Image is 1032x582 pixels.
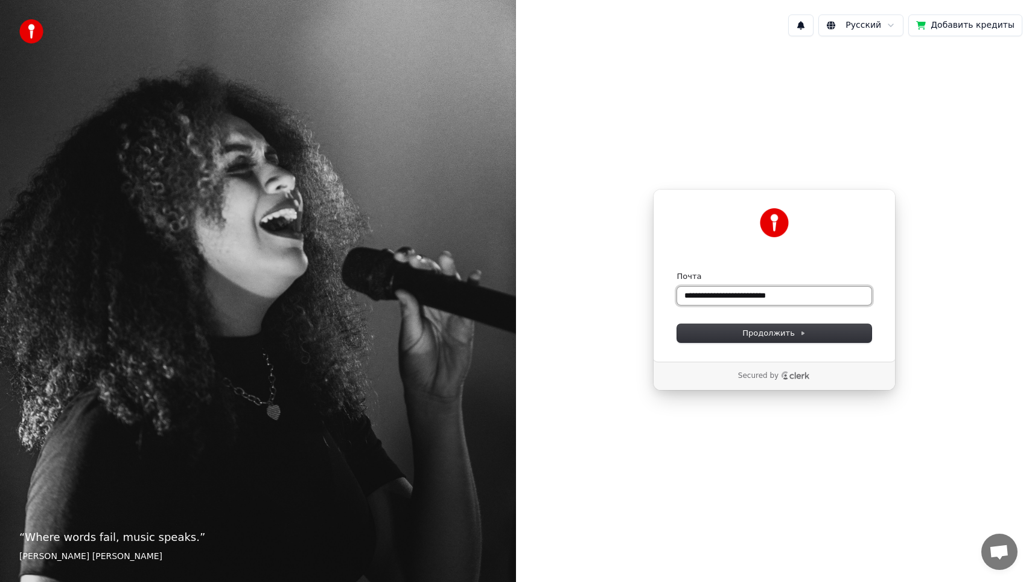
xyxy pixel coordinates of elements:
a: Открытый чат [981,534,1018,570]
p: “ Where words fail, music speaks. ” [19,529,497,546]
button: Добавить кредиты [908,14,1022,36]
img: youka [19,19,43,43]
a: Clerk logo [781,371,810,380]
label: Почта [677,271,702,282]
button: Продолжить [677,324,871,342]
span: Продолжить [742,328,806,339]
p: Secured by [738,371,779,381]
footer: [PERSON_NAME] [PERSON_NAME] [19,551,497,563]
img: Youka [760,208,789,237]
